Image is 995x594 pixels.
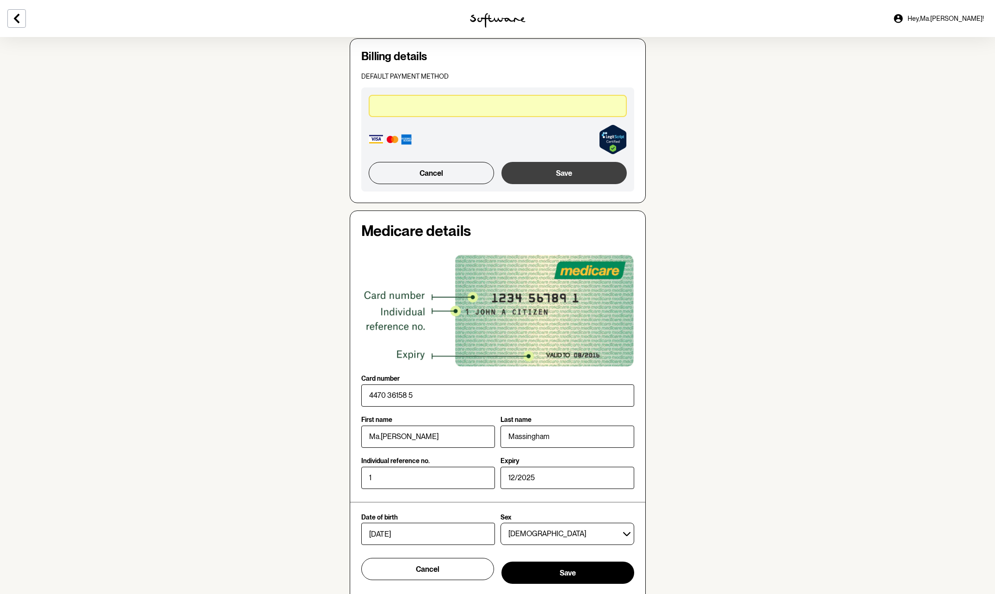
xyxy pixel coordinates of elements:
[501,514,512,521] p: Sex
[361,50,634,63] h4: Billing details
[416,565,439,574] span: Cancel
[375,101,620,111] iframe: Secure card payment input frame
[470,13,525,28] img: software logo
[501,562,634,584] button: Save
[369,162,494,184] button: Cancel
[369,133,413,146] img: Accepted card types: Visa, Mastercard, Amex
[599,124,627,155] img: LegitScript approved
[501,457,519,465] p: Expiry
[361,222,634,240] h3: Medicare details
[887,7,989,30] a: Hey,Ma.[PERSON_NAME]!
[361,558,494,580] button: Cancel
[560,569,576,577] span: Save
[599,124,627,155] a: Verify LegitScript Approval
[501,162,626,184] button: Save
[361,457,430,465] p: Individual reference no.
[361,467,495,489] input: e.g. 1
[361,375,400,383] p: Card number
[908,15,984,23] span: Hey, Ma.[PERSON_NAME] !
[501,416,531,424] p: Last name
[361,416,392,424] p: First name
[361,514,398,521] p: Date of birth
[361,73,449,80] span: Default payment method
[361,255,634,367] img: medicare card info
